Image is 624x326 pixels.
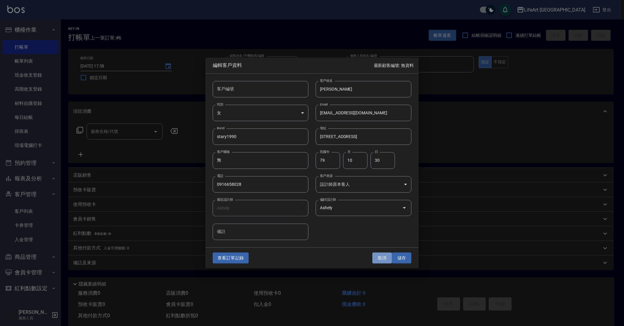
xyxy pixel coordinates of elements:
[213,62,374,68] span: 編輯客戶資料
[374,62,414,69] p: 最新顧客編號: 無資料
[316,176,411,192] div: 設計師原本客人
[217,150,230,154] label: 客戶暱稱
[399,203,409,213] button: Open
[392,252,411,264] button: 儲存
[320,126,326,130] label: 地址
[375,150,378,154] label: 日
[217,197,233,202] label: 最近設計師
[213,252,249,264] button: 查看訂單記錄
[217,126,225,130] label: lineId
[347,150,350,154] label: 月
[217,173,223,178] label: 電話
[372,252,392,264] button: 取消
[320,150,329,154] label: 民國年
[320,102,328,106] label: Email
[320,173,333,178] label: 客戶來源
[213,105,308,121] div: 女
[320,197,336,202] label: 偏好設計師
[217,102,223,106] label: 性別
[320,78,333,83] label: 客戶姓名
[213,200,308,216] div: Ashely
